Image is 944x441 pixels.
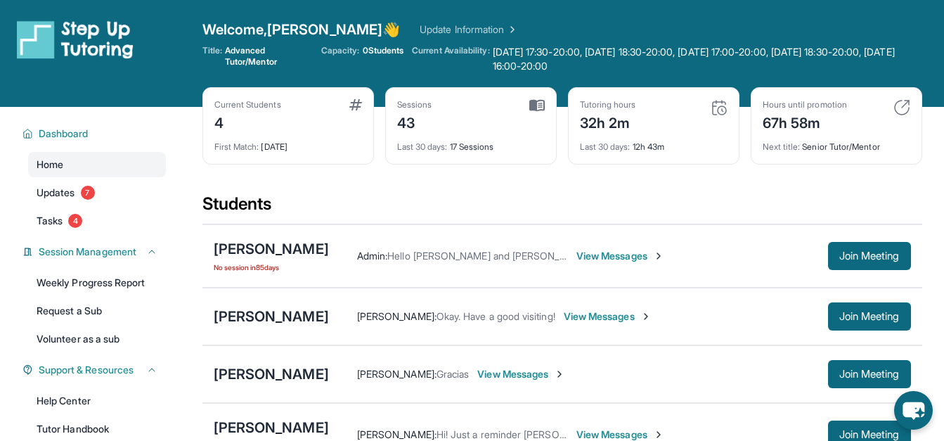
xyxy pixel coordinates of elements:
img: logo [17,20,134,59]
span: Gracias [437,368,470,380]
span: Last 30 days : [397,141,448,152]
a: Help Center [28,388,166,414]
img: Chevron Right [504,23,518,37]
img: card [349,99,362,110]
span: Tasks [37,214,63,228]
div: [PERSON_NAME] [214,239,329,259]
a: Home [28,152,166,177]
a: Weekly Progress Report [28,270,166,295]
img: card [529,99,545,112]
span: 0 Students [363,45,404,56]
span: Home [37,158,63,172]
img: Chevron-Right [554,369,565,380]
div: Students [202,193,922,224]
span: Title: [202,45,222,68]
div: Senior Tutor/Mentor [763,133,910,153]
div: Current Students [214,99,281,110]
span: 7 [81,186,95,200]
span: 4 [68,214,82,228]
a: Updates7 [28,180,166,205]
div: [PERSON_NAME] [214,418,329,437]
span: Capacity: [321,45,360,56]
span: Advanced Tutor/Mentor [225,45,313,68]
span: [DATE] 17:30-20:00, [DATE] 18:30-20:00, [DATE] 17:00-20:00, [DATE] 18:30-20:00, [DATE] 16:00-20:00 [493,45,922,73]
span: Join Meeting [839,252,900,260]
span: Last 30 days : [580,141,631,152]
div: 32h 2m [580,110,636,133]
img: Chevron-Right [653,250,664,262]
img: Chevron-Right [640,311,652,322]
span: [PERSON_NAME] : [357,428,437,440]
div: Sessions [397,99,432,110]
div: 67h 58m [763,110,847,133]
span: [PERSON_NAME] : [357,310,437,322]
button: Session Management [33,245,157,259]
span: Current Availability: [412,45,489,73]
button: Join Meeting [828,242,911,270]
button: Dashboard [33,127,157,141]
span: First Match : [214,141,259,152]
div: 43 [397,110,432,133]
span: View Messages [477,367,565,381]
span: Updates [37,186,75,200]
span: Join Meeting [839,370,900,378]
span: Join Meeting [839,430,900,439]
div: Tutoring hours [580,99,636,110]
span: Welcome, [PERSON_NAME] 👋 [202,20,401,39]
button: Join Meeting [828,302,911,331]
div: 17 Sessions [397,133,545,153]
img: card [711,99,728,116]
div: Hours until promotion [763,99,847,110]
div: 12h 43m [580,133,728,153]
span: Hi! Just a reminder [PERSON_NAME] has tutoring [DATE] at 1 pm [437,428,724,440]
span: [PERSON_NAME] : [357,368,437,380]
div: [DATE] [214,133,362,153]
button: Support & Resources [33,363,157,377]
button: chat-button [894,391,933,430]
div: [PERSON_NAME] [214,364,329,384]
span: Support & Resources [39,363,134,377]
span: View Messages [564,309,652,324]
a: Tasks4 [28,208,166,234]
span: View Messages [576,249,664,263]
span: Join Meeting [839,312,900,321]
div: 4 [214,110,281,133]
span: Okay. Have a good visiting! [437,310,555,322]
img: card [893,99,910,116]
span: Session Management [39,245,136,259]
span: No session in 85 days [214,262,329,273]
a: Update Information [420,23,518,37]
div: [PERSON_NAME] [214,307,329,326]
span: Admin : [357,250,387,262]
span: Dashboard [39,127,89,141]
a: Volunteer as a sub [28,326,166,352]
span: Next title : [763,141,801,152]
a: Request a Sub [28,298,166,324]
img: Chevron-Right [653,429,664,440]
button: Join Meeting [828,360,911,388]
